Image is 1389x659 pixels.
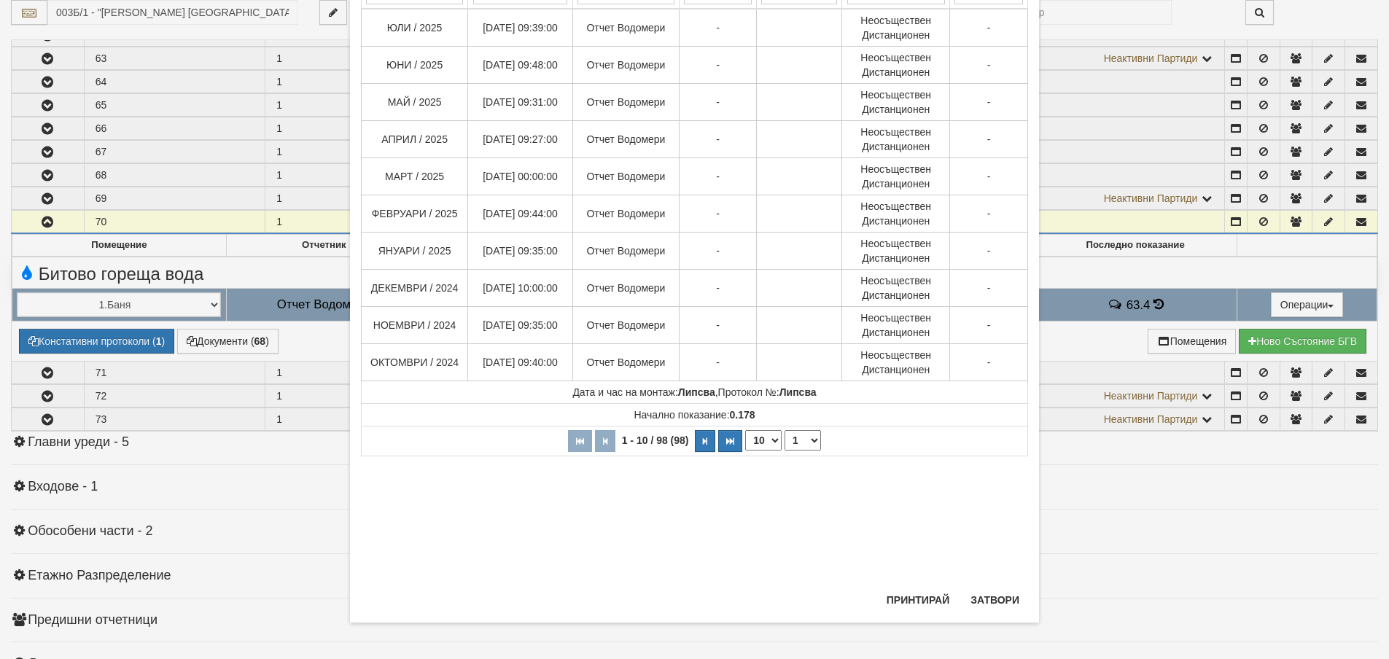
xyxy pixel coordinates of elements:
td: Отчет Водомери [572,195,679,233]
button: Предишна страница [595,430,615,452]
span: - [716,245,720,257]
td: Неосъществен Дистанционен [842,195,950,233]
td: Неосъществен Дистанционен [842,344,950,381]
span: - [716,59,720,71]
span: - [987,319,991,331]
span: 1 - 10 / 98 (98) [618,434,693,446]
td: Неосъществен Дистанционен [842,270,950,307]
td: [DATE] 09:40:00 [468,344,573,381]
td: Отчет Водомери [572,344,679,381]
span: - [987,245,991,257]
td: Отчет Водомери [572,84,679,121]
td: [DATE] 10:00:00 [468,270,573,307]
button: Затвори [962,588,1028,612]
span: - [987,208,991,219]
td: МАЙ / 2025 [362,84,468,121]
td: ЮЛИ / 2025 [362,9,468,47]
td: [DATE] 09:27:00 [468,121,573,158]
td: [DATE] 09:48:00 [468,47,573,84]
td: Отчет Водомери [572,47,679,84]
button: Последна страница [718,430,742,452]
span: - [716,356,720,368]
button: Принтирай [878,588,958,612]
td: Неосъществен Дистанционен [842,121,950,158]
td: Неосъществен Дистанционен [842,9,950,47]
td: , [362,381,1028,404]
td: [DATE] 09:35:00 [468,307,573,344]
span: - [987,171,991,182]
td: Отчет Водомери [572,233,679,270]
td: [DATE] 09:39:00 [468,9,573,47]
button: Първа страница [568,430,592,452]
td: Отчет Водомери [572,270,679,307]
strong: Липсва [779,386,817,398]
strong: Липсва [678,386,715,398]
button: Следваща страница [695,430,715,452]
span: Протокол №: [718,386,817,398]
span: - [716,22,720,34]
span: Начално показание: [634,409,755,421]
td: ФЕВРУАРИ / 2025 [362,195,468,233]
span: - [987,59,991,71]
td: Неосъществен Дистанционен [842,47,950,84]
td: МАРТ / 2025 [362,158,468,195]
td: [DATE] 09:31:00 [468,84,573,121]
td: ЯНУАРИ / 2025 [362,233,468,270]
span: - [716,208,720,219]
span: - [987,133,991,145]
td: АПРИЛ / 2025 [362,121,468,158]
span: - [987,96,991,108]
td: ОКТОМВРИ / 2024 [362,344,468,381]
td: Отчет Водомери [572,121,679,158]
td: [DATE] 09:35:00 [468,233,573,270]
span: - [716,319,720,331]
select: Страница номер [785,430,821,451]
td: Неосъществен Дистанционен [842,158,950,195]
td: Неосъществен Дистанционен [842,233,950,270]
td: [DATE] 09:44:00 [468,195,573,233]
td: ДЕКЕМВРИ / 2024 [362,270,468,307]
strong: 0.178 [730,409,755,421]
span: Дата и час на монтаж: [572,386,715,398]
td: ЮНИ / 2025 [362,47,468,84]
span: - [716,282,720,294]
td: Отчет Водомери [572,307,679,344]
td: НОЕМВРИ / 2024 [362,307,468,344]
span: - [987,282,991,294]
span: - [987,22,991,34]
td: Неосъществен Дистанционен [842,307,950,344]
span: - [716,171,720,182]
span: - [716,133,720,145]
span: - [716,96,720,108]
td: Отчет Водомери [572,9,679,47]
span: - [987,356,991,368]
select: Брой редове на страница [745,430,782,451]
td: Отчет Водомери [572,158,679,195]
td: Неосъществен Дистанционен [842,84,950,121]
td: [DATE] 00:00:00 [468,158,573,195]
